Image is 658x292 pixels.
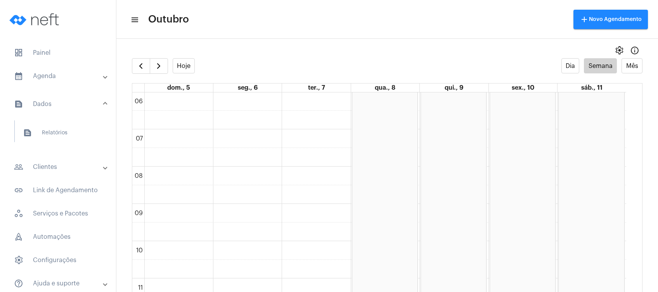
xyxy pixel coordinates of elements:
div: 07 [134,135,144,142]
span: Link de Agendamento [8,181,108,200]
span: Relatórios [17,123,99,142]
mat-icon: sidenav icon [14,71,23,81]
span: Serviços e Pacotes [8,204,108,223]
button: settings [611,43,627,58]
span: sidenav icon [14,209,23,218]
div: 09 [133,210,144,217]
mat-panel-title: Dados [14,99,104,109]
mat-icon: sidenav icon [14,186,23,195]
a: 9 de outubro de 2025 [443,83,465,92]
a: 11 de outubro de 2025 [580,83,604,92]
a: 7 de outubro de 2025 [306,83,327,92]
button: Mês [622,58,642,73]
mat-expansion-panel-header: sidenav iconDados [5,92,116,116]
a: 8 de outubro de 2025 [373,83,397,92]
mat-panel-title: Ajuda e suporte [14,279,104,288]
mat-icon: sidenav icon [130,15,138,24]
mat-icon: sidenav icon [23,128,32,137]
mat-icon: add [580,15,589,24]
mat-expansion-panel-header: sidenav iconAgenda [5,67,116,85]
div: 11 [137,284,144,291]
mat-icon: sidenav icon [14,99,23,109]
mat-panel-title: Clientes [14,162,104,172]
span: sidenav icon [14,48,23,57]
mat-panel-title: Agenda [14,71,104,81]
button: Dia [561,58,580,73]
mat-icon: Info [630,46,639,55]
button: Info [627,43,642,58]
button: Hoje [173,58,195,73]
span: Painel [8,43,108,62]
div: 06 [133,98,144,105]
button: Semana Anterior [132,58,150,74]
span: Novo Agendamento [580,17,642,22]
span: sidenav icon [14,255,23,265]
span: settings [615,46,624,55]
div: 10 [135,247,144,254]
span: Automações [8,228,108,246]
div: 08 [133,172,144,179]
mat-icon: sidenav icon [14,279,23,288]
mat-icon: sidenav icon [14,162,23,172]
div: sidenav iconDados [5,116,116,153]
button: Semana [584,58,617,73]
span: Outubro [148,13,189,26]
span: Configurações [8,251,108,269]
button: Novo Agendamento [573,10,648,29]
a: 10 de outubro de 2025 [510,83,536,92]
span: sidenav icon [14,232,23,242]
img: logo-neft-novo-2.png [6,4,64,35]
mat-expansion-panel-header: sidenav iconClientes [5,158,116,176]
button: Próximo Semana [150,58,168,74]
a: 5 de outubro de 2025 [166,83,192,92]
a: 6 de outubro de 2025 [236,83,259,92]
